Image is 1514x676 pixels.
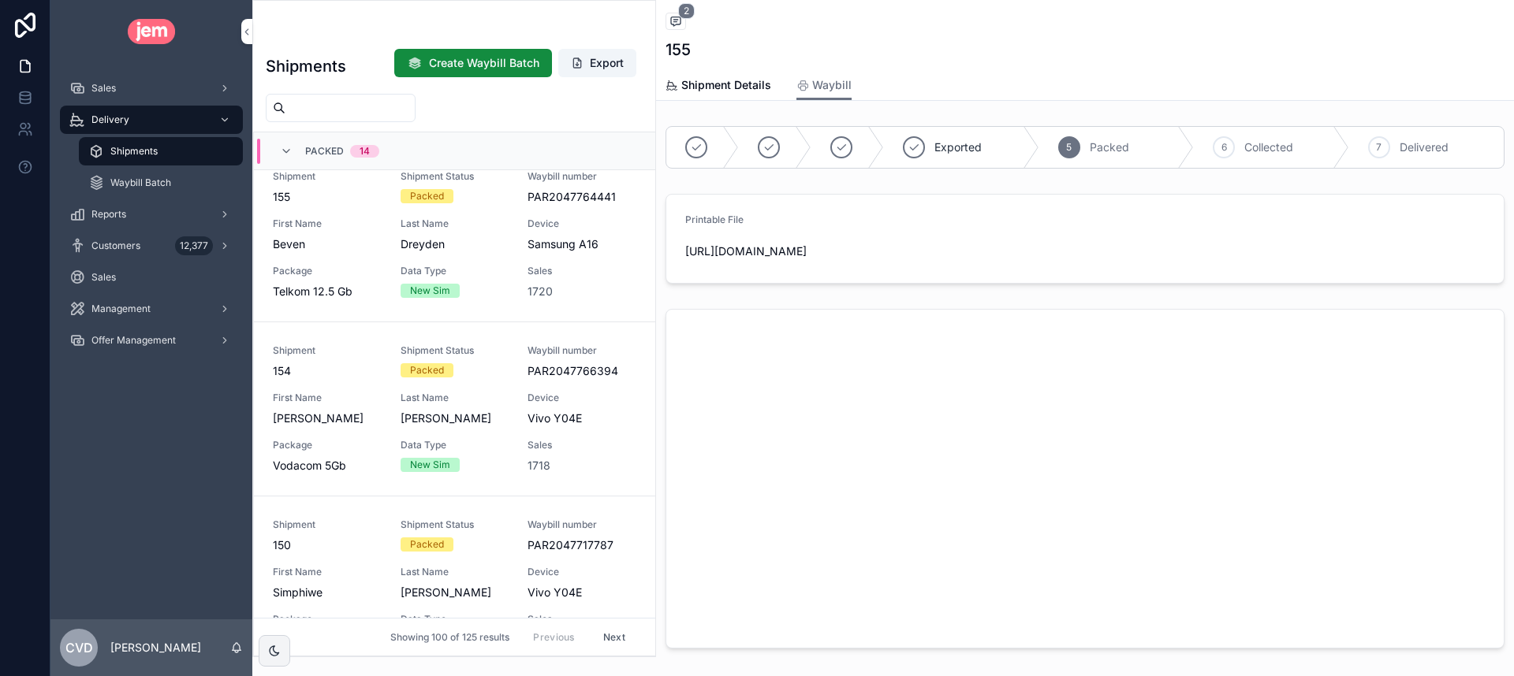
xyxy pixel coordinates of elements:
a: 1718 [528,458,550,474]
span: Vodacom 5Gb [273,458,382,474]
span: Reports [91,208,126,221]
span: Customers [91,240,140,252]
span: Device [528,217,636,230]
span: 150 [273,537,382,553]
span: Collected [1244,139,1293,155]
div: Packed [410,189,444,203]
span: First Name [273,392,382,404]
span: Exported [934,139,982,155]
span: Last Name [401,392,509,404]
span: Printable File [685,214,744,225]
span: [URL][DOMAIN_NAME] [685,243,1485,259]
span: Dreyden [401,236,509,252]
span: Device [528,566,636,578]
img: App logo [128,19,176,44]
span: 2 [678,3,695,19]
span: 155 [273,189,382,205]
span: [PERSON_NAME] [401,585,509,600]
span: Data Type [401,265,509,277]
span: Waybill [812,77,852,93]
a: Waybill Batch [79,169,243,197]
span: Simphiwe [273,585,382,600]
span: Waybill number [528,344,636,357]
span: Shipment Status [401,518,509,531]
span: 154 [273,363,382,379]
a: Sales [60,74,243,102]
span: Package [273,265,382,277]
button: Create Waybill Batch [394,49,552,77]
span: Create Waybill Batch [429,55,539,71]
a: Sales [60,263,243,292]
span: Package [273,613,382,626]
div: New Sim [410,284,450,298]
h1: Shipments [266,55,346,77]
span: PAR2047717787 [528,537,636,553]
span: First Name [273,566,382,578]
span: Shipment [273,518,382,531]
a: Management [60,295,243,323]
span: Delivered [1400,139,1449,155]
span: Shipment [273,170,382,183]
span: Sales [91,82,116,95]
span: PAR2047764441 [528,189,636,205]
span: Vivo Y04E [528,410,636,426]
span: Showing 100 of 125 results [390,631,509,644]
span: Data Type [401,439,509,451]
a: Shipment155Shipment StatusPackedWaybill numberPAR2047764441First NameBevenLast NameDreydenDeviceS... [254,148,655,322]
span: Shipment Status [401,170,509,183]
div: Packed [410,537,444,552]
p: [PERSON_NAME] [110,640,201,656]
span: [PERSON_NAME] [401,410,509,426]
a: Shipment Details [666,71,771,102]
button: Export [558,49,636,77]
button: 2 [666,13,686,32]
a: Waybill [796,71,852,101]
span: Package [273,439,382,451]
a: Reports [60,200,243,228]
span: Sales [528,439,636,451]
span: 5 [1066,141,1072,154]
a: Shipment154Shipment StatusPackedWaybill numberPAR2047766394First Name[PERSON_NAME]Last Name[PERSO... [254,322,655,496]
span: 6 [1221,141,1227,154]
span: Management [91,303,151,315]
span: First Name [273,217,382,230]
h1: 155 [666,39,691,61]
span: Vivo Y04E [528,585,636,600]
span: Shipments [110,145,158,158]
span: Cvd [65,638,93,657]
span: Shipment Status [401,344,509,357]
span: [PERSON_NAME] [273,410,382,426]
a: Shipment150Shipment StatusPackedWaybill numberPAR2047717787First NameSimphiweLast Name[PERSON_NAM... [254,496,655,670]
span: Shipment [273,344,382,357]
span: Offer Management [91,334,176,347]
span: Shipment Details [681,77,771,93]
a: Customers12,377 [60,232,243,260]
span: Samsung A16 [528,236,636,252]
span: Sales [528,265,636,277]
span: Last Name [401,566,509,578]
button: Next [592,625,636,649]
span: PAR2047766394 [528,363,636,379]
span: Beven [273,236,382,252]
span: Packed [1090,139,1129,155]
span: Waybill Batch [110,176,171,189]
a: Shipments [79,137,243,165]
span: Data Type [401,613,509,626]
span: Sales [91,271,116,284]
div: New Sim [410,458,450,472]
span: Waybill number [528,518,636,531]
a: Offer Management [60,326,243,355]
a: 1720 [528,284,553,299]
span: Waybill number [528,170,636,183]
span: Device [528,392,636,404]
div: scrollable content [50,63,252,375]
span: Packed [305,145,344,158]
a: Delivery [60,106,243,134]
div: Packed [410,363,444,377]
span: Delivery [91,113,129,126]
div: 14 [360,145,370,158]
span: Last Name [401,217,509,230]
div: 12,377 [175,236,213,255]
